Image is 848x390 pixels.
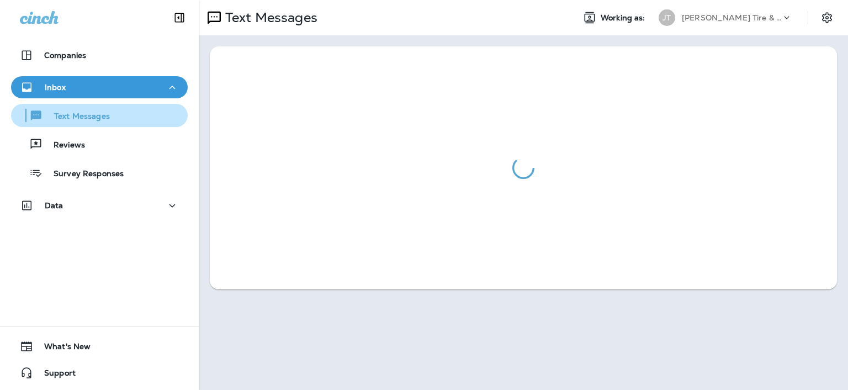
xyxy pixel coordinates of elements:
button: Support [11,362,188,384]
button: Survey Responses [11,161,188,185]
p: Reviews [43,140,85,151]
button: Companies [11,44,188,66]
div: JT [659,9,675,26]
p: Companies [44,51,86,60]
button: What's New [11,335,188,357]
p: Inbox [45,83,66,92]
span: Working as: [601,13,648,23]
span: Support [33,368,76,382]
button: Data [11,194,188,217]
span: What's New [33,342,91,355]
p: Text Messages [221,9,317,26]
button: Text Messages [11,104,188,127]
button: Settings [817,8,837,28]
p: Text Messages [43,112,110,122]
p: Data [45,201,63,210]
p: [PERSON_NAME] Tire & Auto [682,13,781,22]
button: Collapse Sidebar [164,7,195,29]
button: Inbox [11,76,188,98]
p: Survey Responses [43,169,124,180]
button: Reviews [11,133,188,156]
